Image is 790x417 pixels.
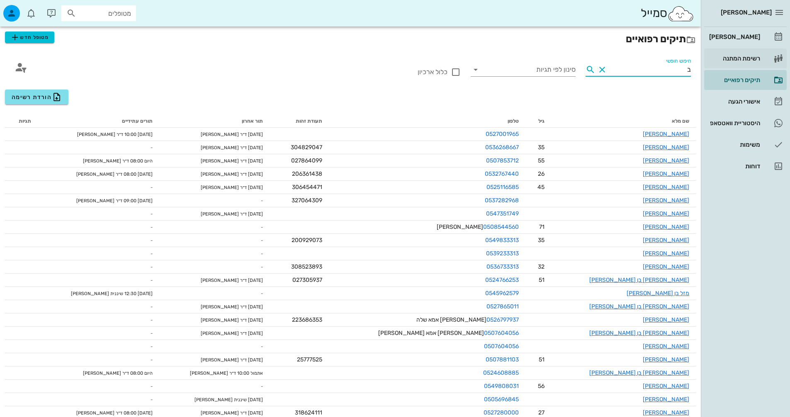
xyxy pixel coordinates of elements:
[486,303,519,310] a: 0527865011
[297,356,322,363] span: 25777525
[201,145,263,150] small: [DATE] ד״ר [PERSON_NAME]
[261,264,263,270] small: -
[378,330,519,337] span: [PERSON_NAME] אמא [PERSON_NAME]
[485,197,519,204] a: 0537282968
[643,131,689,138] a: [PERSON_NAME]
[201,158,263,164] small: [DATE] ד״ר [PERSON_NAME]
[201,357,263,363] small: [DATE] ד״ר [PERSON_NAME]
[24,7,29,12] span: תג
[291,144,322,151] span: 304829047
[721,9,772,16] span: [PERSON_NAME]
[643,237,689,244] a: [PERSON_NAME]
[38,114,159,128] th: תורים עתידיים
[538,170,544,177] span: 26
[201,132,263,137] small: [DATE] ד״ר [PERSON_NAME]
[292,170,322,177] span: 206361438
[643,210,689,217] a: [PERSON_NAME]
[538,118,544,124] span: גיל
[589,276,689,284] a: [PERSON_NAME] בן [PERSON_NAME]
[151,211,153,217] small: -
[485,144,519,151] a: 0536268667
[486,184,519,191] a: 0525116585
[707,55,760,62] div: רשימת המתנה
[707,98,760,105] div: אישורי הגעה
[355,68,447,76] label: כלול ארכיון
[484,396,519,403] a: 0505696845
[609,63,691,76] input: אפשר להקליד שם, טלפון, ת.ז...
[296,118,322,124] span: תעודת זהות
[151,304,153,310] small: -
[292,184,322,191] span: 306454471
[201,278,263,283] small: [DATE] ד״ר [PERSON_NAME]
[538,263,544,270] span: 32
[194,397,263,402] small: [DATE] שיננית [PERSON_NAME]
[471,63,576,76] div: סינון לפי תגיות
[151,238,153,243] small: -
[643,184,689,191] a: [PERSON_NAME]
[291,157,322,164] span: 027864099
[643,409,689,416] a: [PERSON_NAME]
[667,5,694,22] img: SmileCloud logo
[537,184,544,191] span: 45
[707,34,760,40] div: [PERSON_NAME]
[201,410,263,416] small: [DATE] ד״ר [PERSON_NAME]
[261,225,263,230] small: -
[201,172,263,177] small: [DATE] ד״ר [PERSON_NAME]
[10,32,49,42] span: מטופל חדש
[201,211,263,217] small: [DATE] ד״ר [PERSON_NAME]
[484,409,519,416] a: 0527280000
[151,397,153,402] small: -
[643,157,689,164] a: [PERSON_NAME]
[486,210,519,217] a: 0547351749
[704,156,787,176] a: דוחות
[539,356,544,363] span: 51
[295,409,322,416] span: 318624111
[483,369,519,376] a: 0524608885
[437,223,519,230] span: [PERSON_NAME]
[707,77,760,83] div: תיקים רפואיים
[643,383,689,390] a: [PERSON_NAME]
[672,118,689,124] span: שם מלא
[5,114,38,128] th: תגיות
[76,198,153,204] small: [DATE] 09:00 ד״ר [PERSON_NAME]
[707,163,760,170] div: דוחות
[551,114,696,128] th: שם מלא
[483,223,519,230] a: 0508544560
[329,114,525,128] th: טלפון
[485,170,519,177] a: 0532767440
[261,291,263,296] small: -
[643,197,689,204] a: [PERSON_NAME]
[704,70,787,90] a: תיקים רפואיים
[76,410,153,416] small: [DATE] 08:00 ד״ר [PERSON_NAME]
[292,316,322,323] span: 223686353
[151,278,153,283] small: -
[643,144,689,151] a: [PERSON_NAME]
[704,27,787,47] a: [PERSON_NAME]
[151,318,153,323] small: -
[666,58,691,64] label: חיפוש חופשי
[292,237,322,244] span: 200929073
[589,330,689,337] a: [PERSON_NAME] בן [PERSON_NAME]
[292,197,322,204] span: 327064309
[416,316,519,323] span: [PERSON_NAME] אמא שלה
[5,32,54,43] button: מטופל חדש
[627,290,689,297] a: מזל בן [PERSON_NAME]
[707,141,760,148] div: משימות
[704,92,787,112] a: אישורי הגעה
[159,114,270,128] th: תור אחרון
[525,114,552,128] th: גיל
[643,343,689,350] a: [PERSON_NAME]
[151,185,153,190] small: -
[704,113,787,133] a: היסטוריית וואטסאפ
[261,198,263,204] small: -
[643,250,689,257] a: [PERSON_NAME]
[643,356,689,363] a: [PERSON_NAME]
[589,369,689,376] a: [PERSON_NAME] בן [PERSON_NAME]
[77,132,153,137] small: [DATE] 10:00 ד״ר [PERSON_NAME]
[486,157,519,164] a: 0507853712
[261,344,263,349] small: -
[71,291,153,296] small: [DATE] 12:30 שיננית [PERSON_NAME]
[641,5,694,22] div: סמייל
[242,118,263,124] span: תור אחרון
[484,383,519,390] a: 0549808031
